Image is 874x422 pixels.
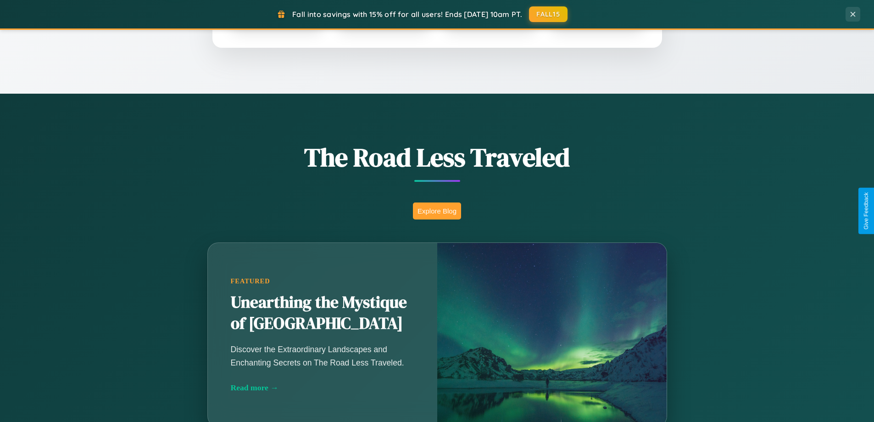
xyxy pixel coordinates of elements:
p: Discover the Extraordinary Landscapes and Enchanting Secrets on The Road Less Traveled. [231,343,414,369]
div: Featured [231,277,414,285]
button: FALL15 [529,6,568,22]
div: Read more → [231,383,414,393]
div: Give Feedback [863,192,869,230]
button: Explore Blog [413,203,461,219]
h1: The Road Less Traveled [162,140,713,175]
span: Fall into savings with 15% off for all users! Ends [DATE] 10am PT. [292,10,522,19]
h2: Unearthing the Mystique of [GEOGRAPHIC_DATA] [231,292,414,334]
